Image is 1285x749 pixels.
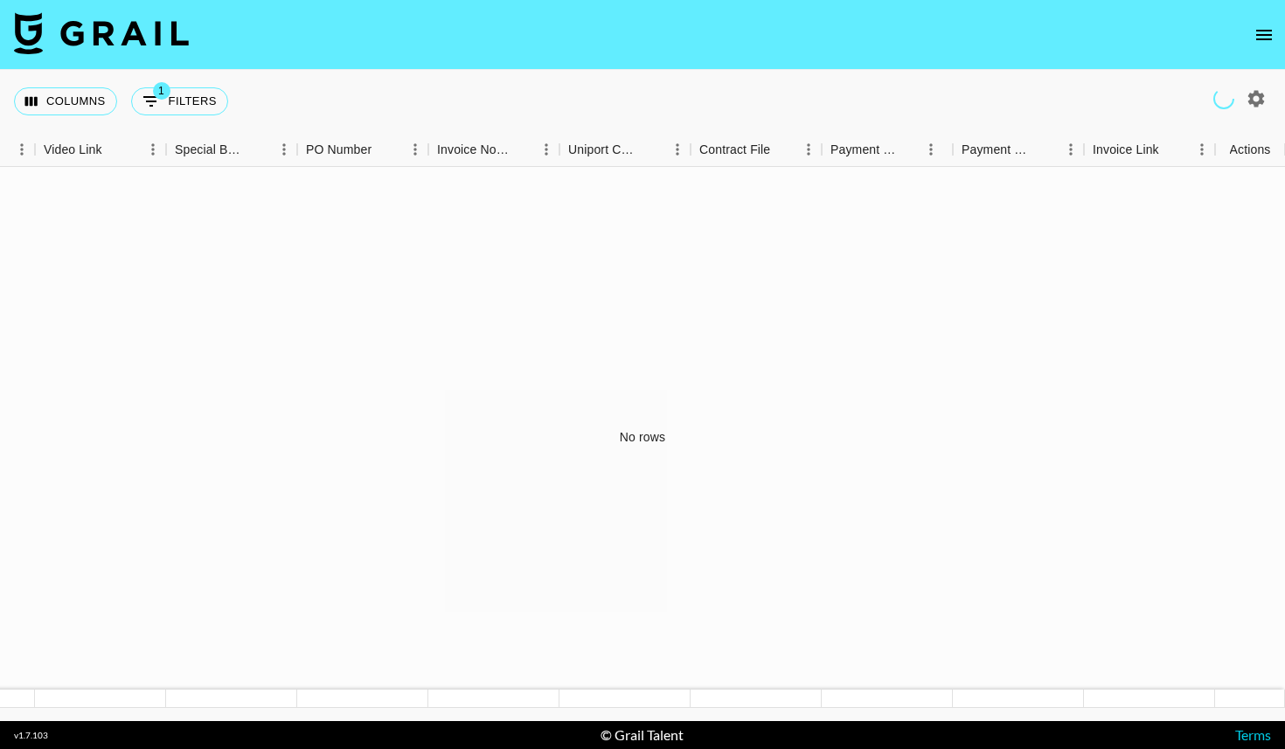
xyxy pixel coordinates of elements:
button: Menu [533,136,559,163]
button: Sort [640,137,664,162]
button: Sort [102,137,127,162]
button: Sort [770,137,795,162]
div: Uniport Contact Email [559,133,691,167]
div: Invoice Notes [428,133,559,167]
div: Payment Sent [822,133,953,167]
button: Menu [795,136,822,163]
div: Special Booking Type [175,133,247,167]
div: © Grail Talent [601,726,684,744]
button: Menu [664,136,691,163]
div: Invoice Notes [437,133,509,167]
button: Sort [372,137,396,162]
div: PO Number [297,133,428,167]
div: PO Number [306,133,372,167]
div: Video Link [35,133,166,167]
div: Uniport Contact Email [568,133,640,167]
div: Payment Sent Date [962,133,1033,167]
button: Menu [1189,136,1215,163]
button: Select columns [14,87,117,115]
div: Contract File [691,133,822,167]
button: Sort [899,137,923,162]
div: v 1.7.103 [14,730,48,741]
div: Actions [1215,133,1285,167]
div: Special Booking Type [166,133,297,167]
button: Menu [1058,136,1084,163]
span: 1 [153,82,170,100]
div: Contract File [699,133,770,167]
div: Payment Sent [830,133,899,167]
button: Show filters [131,87,228,115]
button: Sort [247,137,271,162]
button: Sort [1033,137,1058,162]
button: open drawer [1247,17,1282,52]
div: Payment Sent Date [953,133,1084,167]
img: Grail Talent [14,12,189,54]
button: Menu [918,136,944,163]
span: Refreshing users, talent, clients, campaigns, managers... [1210,85,1238,113]
button: Menu [271,136,297,163]
a: Terms [1235,726,1271,743]
div: Actions [1230,133,1271,167]
button: Menu [140,136,166,163]
div: Invoice Link [1093,133,1159,167]
button: Sort [1159,137,1184,162]
button: Sort [509,137,533,162]
div: Invoice Link [1084,133,1215,167]
button: Menu [9,136,35,163]
button: Menu [402,136,428,163]
div: Video Link [44,133,102,167]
